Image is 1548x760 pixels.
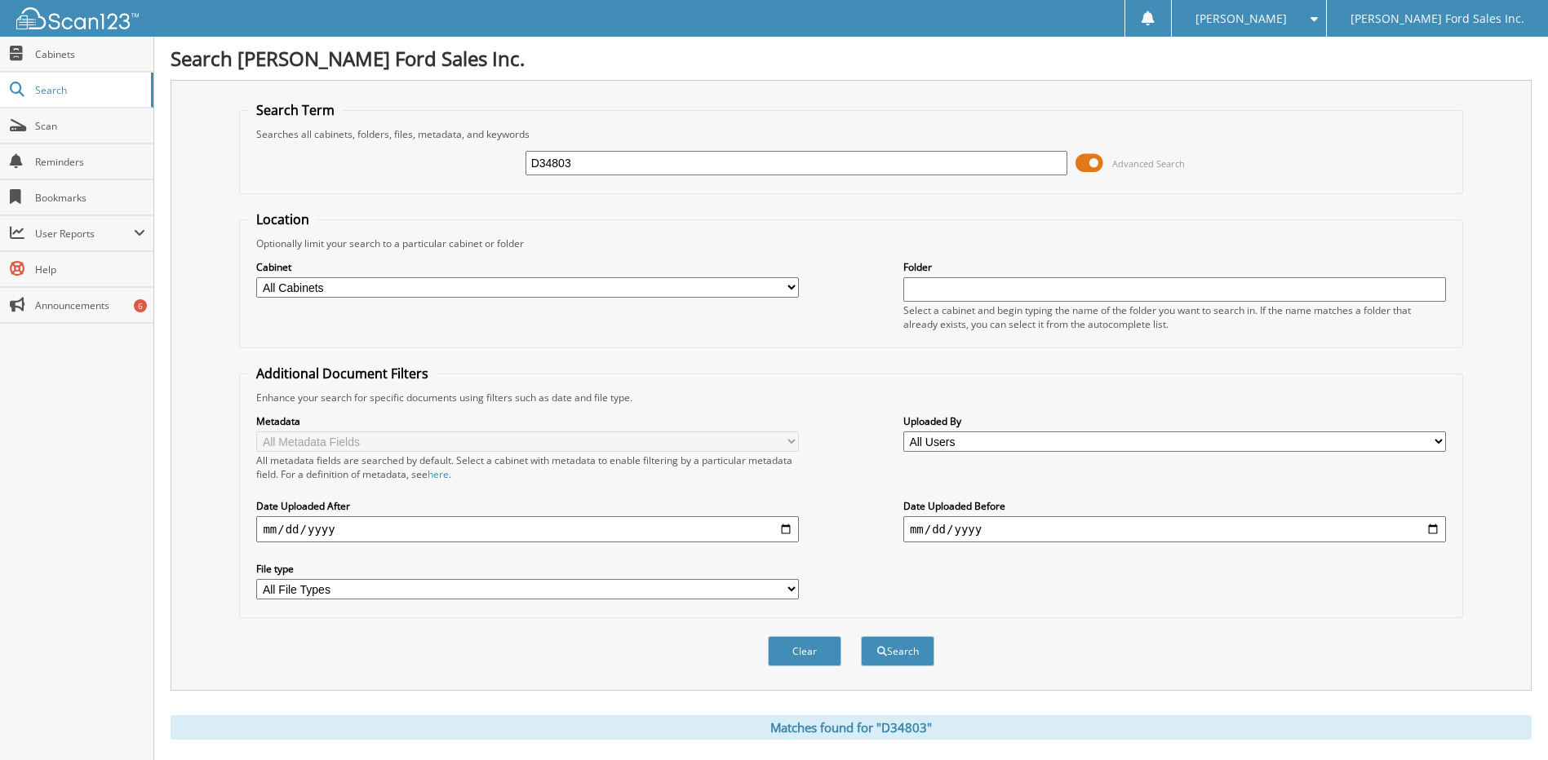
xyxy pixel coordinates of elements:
[35,191,145,205] span: Bookmarks
[35,263,145,276] span: Help
[35,298,145,312] span: Announcements
[248,365,437,382] legend: Additional Document Filters
[171,715,1532,740] div: Matches found for "D34803"
[35,119,145,133] span: Scan
[768,636,841,666] button: Clear
[1195,14,1287,24] span: [PERSON_NAME]
[256,516,799,542] input: start
[256,453,799,481] div: All metadata fields are searched by default. Select a cabinet with metadata to enable filtering b...
[903,516,1446,542] input: end
[248,101,343,119] legend: Search Term
[903,414,1446,428] label: Uploaded By
[428,467,449,481] a: here
[256,260,799,274] label: Cabinet
[248,391,1453,404] div: Enhance your search for specific documents using filters such as date and file type.
[1112,157,1185,170] span: Advanced Search
[256,499,799,513] label: Date Uploaded After
[903,499,1446,513] label: Date Uploaded Before
[35,83,143,97] span: Search
[248,127,1453,141] div: Searches all cabinets, folders, files, metadata, and keywords
[35,227,134,241] span: User Reports
[861,636,934,666] button: Search
[134,299,147,312] div: 6
[1351,14,1524,24] span: [PERSON_NAME] Ford Sales Inc.
[903,260,1446,274] label: Folder
[256,562,799,576] label: File type
[171,45,1532,72] h1: Search [PERSON_NAME] Ford Sales Inc.
[16,7,139,29] img: scan123-logo-white.svg
[35,47,145,61] span: Cabinets
[248,236,1453,250] div: Optionally limit your search to a particular cabinet or folder
[256,414,799,428] label: Metadata
[35,155,145,169] span: Reminders
[248,210,317,228] legend: Location
[903,303,1446,331] div: Select a cabinet and begin typing the name of the folder you want to search in. If the name match...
